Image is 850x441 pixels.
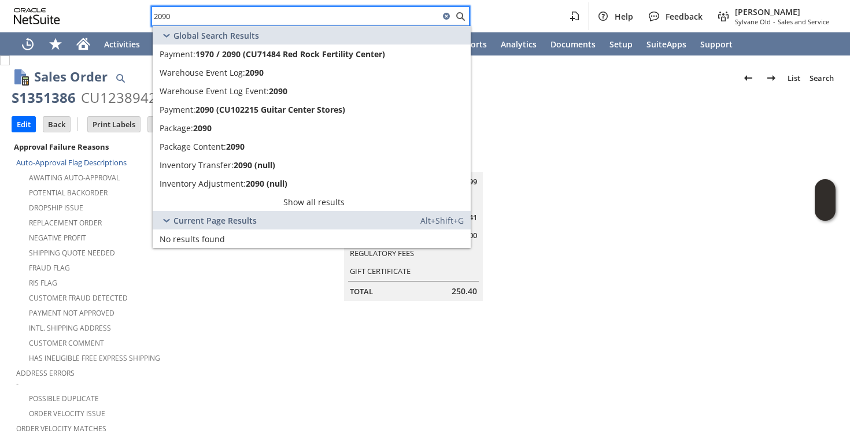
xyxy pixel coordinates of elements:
[29,263,70,273] a: Fraud Flag
[603,32,640,55] a: Setup
[173,30,259,41] span: Global Search Results
[452,286,477,297] span: 250.40
[246,178,287,189] span: 2090 (null)
[420,215,464,226] span: Alt+Shift+G
[12,139,274,154] div: Approval Failure Reasons
[153,81,471,100] a: Warehouse Event Log Event:2090Edit:
[666,11,703,22] span: Feedback
[269,86,287,97] span: 2090
[12,117,35,132] input: Edit
[735,6,829,17] span: [PERSON_NAME]
[456,39,487,50] span: Reports
[501,39,537,50] span: Analytics
[16,424,106,433] a: Order Velocity Matches
[29,338,104,348] a: Customer Comment
[16,378,19,389] span: -
[29,233,86,243] a: Negative Profit
[609,39,633,50] span: Setup
[29,278,57,288] a: RIS flag
[153,100,471,118] a: Payment:2090 (CU102215 Guitar Center Stores)
[29,353,160,363] a: Has Ineligible Free Express Shipping
[350,286,373,297] a: Total
[226,141,245,152] span: 2090
[153,118,471,137] a: Package:2090Edit:
[195,49,385,60] span: 1970 / 2090 (CU71484 Red Rock Fertility Center)
[741,71,755,85] img: Previous
[148,117,220,132] input: Sync To Database
[195,104,345,115] span: 2090 (CU102215 Guitar Center Stores)
[453,9,467,23] svg: Search
[245,67,264,78] span: 2090
[640,32,693,55] a: SuiteApps
[160,160,234,171] span: Inventory Transfer:
[449,32,494,55] a: Reports
[104,39,140,50] span: Activities
[49,37,62,51] svg: Shortcuts
[113,71,127,85] img: Quick Find
[805,69,838,87] a: Search
[16,368,75,378] a: Address Errors
[14,32,42,55] a: Recent Records
[152,9,439,23] input: Search
[97,32,147,55] a: Activities
[12,88,76,107] div: S1351386
[153,229,471,248] a: No results found
[29,293,128,303] a: Customer Fraud Detected
[735,17,771,26] span: Sylvane Old
[153,137,471,155] a: Package Content:2090Edit:
[16,157,127,168] a: Auto-Approval Flag Descriptions
[544,32,603,55] a: Documents
[815,179,836,221] iframe: Click here to launch Oracle Guided Learning Help Panel
[234,160,275,171] span: 2090 (null)
[14,8,60,24] svg: logo
[700,39,733,50] span: Support
[29,248,115,258] a: Shipping Quote Needed
[43,117,70,132] input: Back
[764,71,778,85] img: Next
[160,104,195,115] span: Payment:
[81,88,268,107] div: CU1238942 [PERSON_NAME]
[646,39,686,50] span: SuiteApps
[147,32,205,55] a: Warehouse
[350,266,411,276] a: Gift Certificate
[615,11,633,22] span: Help
[778,17,829,26] span: Sales and Service
[350,248,414,258] a: Regulatory Fees
[29,173,120,183] a: Awaiting Auto-Approval
[160,141,226,152] span: Package Content:
[550,39,596,50] span: Documents
[153,192,471,211] a: Show all results
[783,69,805,87] a: List
[29,188,108,198] a: Potential Backorder
[34,67,108,86] h1: Sales Order
[160,123,193,134] span: Package:
[153,155,471,174] a: Inventory Transfer:2090 (null)
[160,86,269,97] span: Warehouse Event Log Event:
[153,45,471,63] a: Payment:1970 / 2090 (CU71484 Red Rock Fertility Center)
[76,37,90,51] svg: Home
[693,32,740,55] a: Support
[29,323,111,333] a: Intl. Shipping Address
[153,174,471,192] a: Inventory Adjustment:2090 (null)
[160,49,195,60] span: Payment:
[153,63,471,81] a: Warehouse Event Log:2090Edit:
[160,234,225,244] span: No results found
[42,32,69,55] div: Shortcuts
[21,37,35,51] svg: Recent Records
[29,308,114,318] a: Payment not approved
[29,218,102,228] a: Replacement Order
[160,67,245,78] span: Warehouse Event Log:
[173,215,257,226] span: Current Page Results
[69,32,97,55] a: Home
[88,117,140,132] input: Print Labels
[494,32,544,55] a: Analytics
[773,17,775,26] span: -
[29,394,99,403] a: Possible Duplicate
[160,178,246,189] span: Inventory Adjustment:
[29,409,105,418] a: Order Velocity Issue
[193,123,212,134] span: 2090
[29,203,83,213] a: Dropship Issue
[815,201,836,221] span: Oracle Guided Learning Widget. To move around, please hold and drag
